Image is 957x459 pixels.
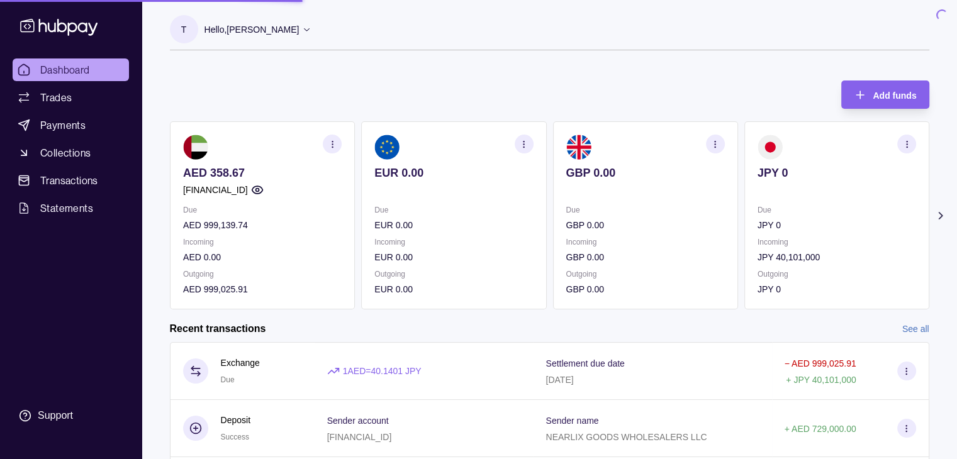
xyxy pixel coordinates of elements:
p: Incoming [757,235,915,249]
p: EUR 0.00 [374,250,533,264]
p: Due [374,203,533,217]
span: Payments [40,118,86,133]
h2: Recent transactions [170,322,266,336]
p: Incoming [183,235,342,249]
p: Due [566,203,724,217]
p: [FINANCIAL_ID] [183,183,248,197]
span: Collections [40,145,91,160]
p: JPY 0 [757,218,915,232]
p: GBP 0.00 [566,250,724,264]
p: Sender name [546,416,598,426]
p: JPY 0 [757,166,915,180]
img: eu [374,135,400,160]
p: Outgoing [183,267,342,281]
a: Dashboard [13,58,129,81]
p: [DATE] [546,375,573,385]
span: Statements [40,201,93,216]
p: AED 0.00 [183,250,342,264]
p: GBP 0.00 [566,218,724,232]
p: [FINANCIAL_ID] [327,432,392,442]
a: Transactions [13,169,129,192]
p: Sender account [327,416,389,426]
button: Add funds [841,80,929,109]
span: Transactions [40,173,98,188]
img: ae [183,135,208,160]
a: Statements [13,197,129,219]
p: NEARLIX GOODS WHOLESALERS LLC [546,432,707,442]
p: + AED 729,000.00 [785,424,856,434]
a: Support [13,402,129,429]
p: EUR 0.00 [374,282,533,296]
span: Dashboard [40,62,90,77]
p: GBP 0.00 [566,282,724,296]
span: Success [221,433,249,441]
a: Collections [13,141,129,164]
p: T [181,23,187,36]
p: AED 999,025.91 [183,282,342,296]
a: See all [902,322,929,336]
p: 1 AED = 40.1401 JPY [343,364,422,378]
a: Trades [13,86,129,109]
p: Outgoing [566,267,724,281]
span: Add funds [873,91,916,101]
p: Due [757,203,915,217]
img: jp [757,135,782,160]
p: GBP 0.00 [566,166,724,180]
p: AED 358.67 [183,166,342,180]
p: JPY 0 [757,282,915,296]
img: gb [566,135,591,160]
p: Incoming [566,235,724,249]
p: Due [183,203,342,217]
span: Due [221,375,235,384]
a: Payments [13,114,129,136]
p: Deposit [221,413,250,427]
div: Support [38,409,73,423]
p: + JPY 40,101,000 [786,375,856,385]
p: Incoming [374,235,533,249]
p: EUR 0.00 [374,218,533,232]
p: AED 999,139.74 [183,218,342,232]
p: JPY 40,101,000 [757,250,915,264]
p: Outgoing [374,267,533,281]
p: Exchange [221,356,260,370]
p: Outgoing [757,267,915,281]
span: Trades [40,90,72,105]
p: − AED 999,025.91 [785,358,856,368]
p: Settlement due date [546,358,624,368]
p: EUR 0.00 [374,166,533,180]
p: Hello, [PERSON_NAME] [204,23,299,36]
